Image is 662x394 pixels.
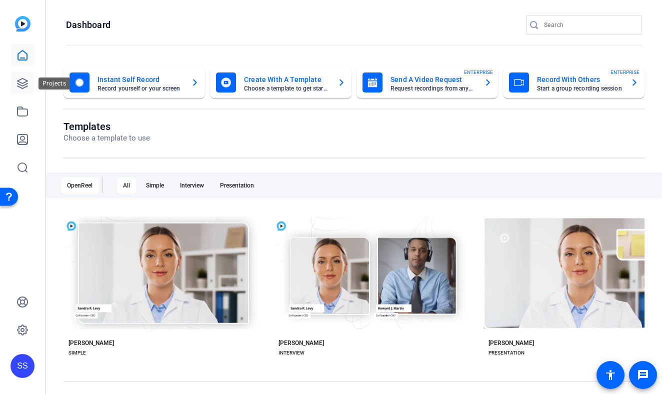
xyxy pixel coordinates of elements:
[68,339,114,347] div: [PERSON_NAME]
[244,85,329,91] mat-card-subtitle: Choose a template to get started
[390,85,476,91] mat-card-subtitle: Request recordings from anyone, anywhere
[464,68,493,76] span: ENTERPRISE
[390,73,476,85] mat-card-title: Send A Video Request
[63,132,150,144] p: Choose a template to use
[66,19,110,31] h1: Dashboard
[117,177,136,193] div: All
[537,73,622,85] mat-card-title: Record With Others
[488,349,524,357] div: PRESENTATION
[244,73,329,85] mat-card-title: Create With A Template
[63,66,205,98] button: Instant Self RecordRecord yourself or your screen
[637,369,649,381] mat-icon: message
[214,177,260,193] div: Presentation
[15,16,30,31] img: blue-gradient.svg
[488,339,534,347] div: [PERSON_NAME]
[38,77,70,89] div: Projects
[61,177,98,193] div: OpenReel
[97,73,183,85] mat-card-title: Instant Self Record
[604,369,616,381] mat-icon: accessibility
[503,66,644,98] button: Record With OthersStart a group recording sessionENTERPRISE
[610,68,639,76] span: ENTERPRISE
[97,85,183,91] mat-card-subtitle: Record yourself or your screen
[174,177,210,193] div: Interview
[140,177,170,193] div: Simple
[63,120,150,132] h1: Templates
[544,19,634,31] input: Search
[210,66,351,98] button: Create With A TemplateChoose a template to get started
[10,354,34,378] div: SS
[356,66,498,98] button: Send A Video RequestRequest recordings from anyone, anywhereENTERPRISE
[68,349,86,357] div: SIMPLE
[278,339,324,347] div: [PERSON_NAME]
[278,349,304,357] div: INTERVIEW
[537,85,622,91] mat-card-subtitle: Start a group recording session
